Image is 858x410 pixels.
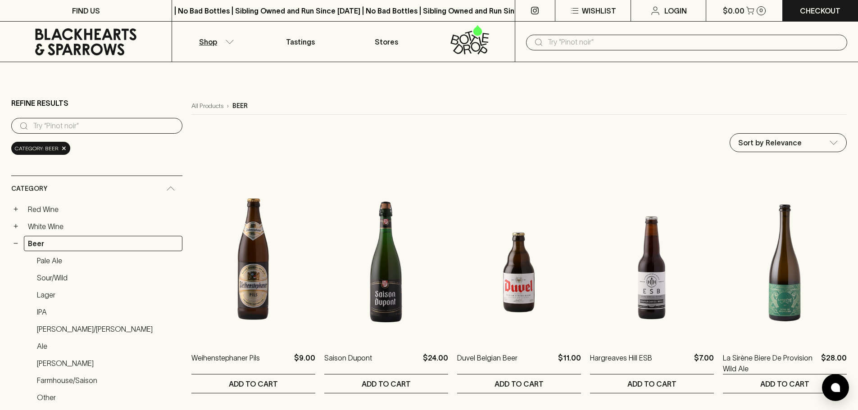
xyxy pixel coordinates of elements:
a: Duvel Belgian Beer [457,352,518,374]
button: ADD TO CART [723,374,847,393]
a: Stores [344,22,429,62]
p: Checkout [800,5,840,16]
p: $28.00 [821,352,847,374]
p: ADD TO CART [495,378,544,389]
a: All Products [191,101,223,111]
span: Category [11,183,47,194]
p: 0 [759,8,763,13]
p: FIND US [72,5,100,16]
button: ADD TO CART [457,374,581,393]
p: Wishlist [582,5,616,16]
p: $0.00 [723,5,745,16]
div: Category [11,176,182,202]
p: ADD TO CART [760,378,809,389]
a: La Sirène Biere De Provision Wild Ale [723,352,817,374]
p: Stores [375,36,398,47]
p: $24.00 [423,352,448,374]
button: + [11,222,20,231]
button: − [11,239,20,248]
a: Farmhouse/Saison [33,373,182,388]
a: Lager [33,287,182,302]
p: $11.00 [558,352,581,374]
input: Try “Pinot noir” [33,119,175,133]
p: Refine Results [11,98,68,108]
a: [PERSON_NAME] [33,356,182,371]
p: Sort by Relevance [738,137,802,148]
a: Tastings [258,22,343,62]
p: beer [232,101,248,111]
a: Red Wine [24,202,182,217]
p: › [227,101,229,111]
a: Beer [24,236,182,251]
p: $9.00 [294,352,315,374]
p: ADD TO CART [229,378,278,389]
p: Tastings [286,36,315,47]
div: Sort by Relevance [730,134,846,152]
button: ADD TO CART [590,374,714,393]
a: Other [33,390,182,405]
a: Weihenstephaner Pils [191,352,260,374]
a: Sour/Wild [33,270,182,285]
p: $7.00 [694,352,714,374]
span: Category: beer [15,144,59,153]
img: Duvel Belgian Beer [457,181,581,339]
button: ADD TO CART [324,374,448,393]
button: ADD TO CART [191,374,315,393]
p: Shop [199,36,217,47]
a: Saison Dupont [324,352,372,374]
p: Login [664,5,687,16]
p: ADD TO CART [627,378,676,389]
img: Hargreaves Hill ESB [590,181,714,339]
a: Pale Ale [33,253,182,268]
img: La Sirène Biere De Provision Wild Ale [723,181,847,339]
button: + [11,205,20,214]
a: White Wine [24,219,182,234]
input: Try "Pinot noir" [548,35,840,50]
img: Weihenstephaner Pils [191,181,315,339]
img: Saison Dupont [324,181,448,339]
button: Shop [172,22,258,62]
img: bubble-icon [831,383,840,392]
p: ADD TO CART [362,378,411,389]
a: Ale [33,338,182,354]
a: IPA [33,304,182,320]
span: × [61,144,67,153]
a: [PERSON_NAME]/[PERSON_NAME] [33,321,182,337]
a: Hargreaves Hill ESB [590,352,652,374]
